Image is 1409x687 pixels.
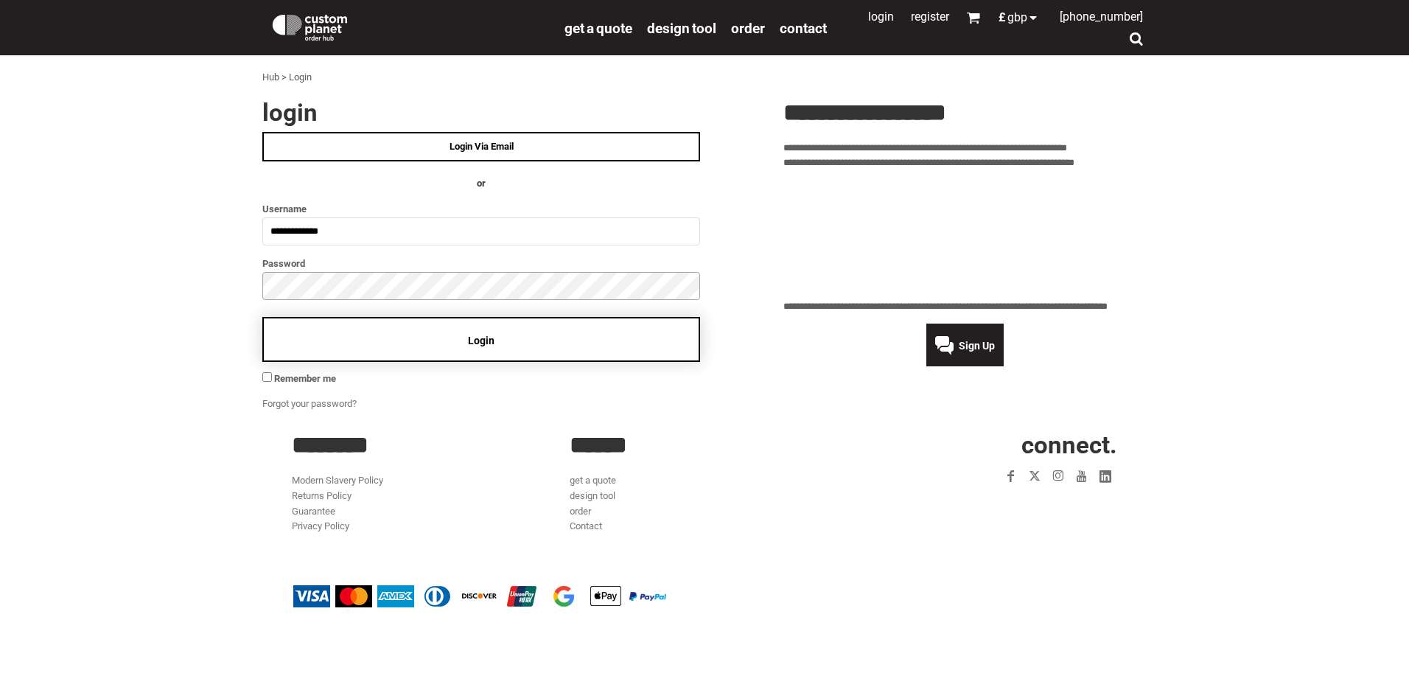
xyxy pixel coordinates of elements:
[262,176,700,192] h4: OR
[647,19,716,36] a: design tool
[262,372,272,382] input: Remember me
[419,585,456,607] img: Diners Club
[629,592,666,601] img: PayPal
[262,398,357,409] a: Forgot your password?
[503,585,540,607] img: China UnionPay
[282,70,287,86] div: >
[999,12,1007,24] span: £
[289,70,312,86] div: Login
[780,19,827,36] a: Contact
[545,585,582,607] img: Google Pay
[293,585,330,607] img: Visa
[731,20,765,37] span: order
[274,373,336,384] span: Remember me
[262,72,279,83] a: Hub
[262,132,700,161] a: Login Via Email
[647,20,716,37] span: design tool
[262,4,557,48] a: Custom Planet
[1007,12,1027,24] span: GBP
[292,520,349,531] a: Privacy Policy
[564,20,632,37] span: get a quote
[292,475,383,486] a: Modern Slavery Policy
[570,475,616,486] a: get a quote
[570,506,591,517] a: order
[783,180,1147,290] iframe: Customer reviews powered by Trustpilot
[262,100,700,125] h2: Login
[570,490,615,501] a: design tool
[377,585,414,607] img: American Express
[868,10,894,24] a: Login
[270,11,350,41] img: Custom Planet
[564,19,632,36] a: get a quote
[848,433,1117,457] h2: CONNECT.
[262,200,700,217] label: Username
[780,20,827,37] span: Contact
[570,520,602,531] a: Contact
[587,585,624,607] img: Apple Pay
[911,10,949,24] a: Register
[1060,10,1143,24] span: [PHONE_NUMBER]
[468,335,494,346] span: Login
[262,255,700,272] label: Password
[450,141,514,152] span: Login Via Email
[335,585,372,607] img: Mastercard
[292,506,335,517] a: Guarantee
[914,497,1117,515] iframe: Customer reviews powered by Trustpilot
[959,340,995,352] span: Sign Up
[292,490,352,501] a: Returns Policy
[461,585,498,607] img: Discover
[731,19,765,36] a: order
